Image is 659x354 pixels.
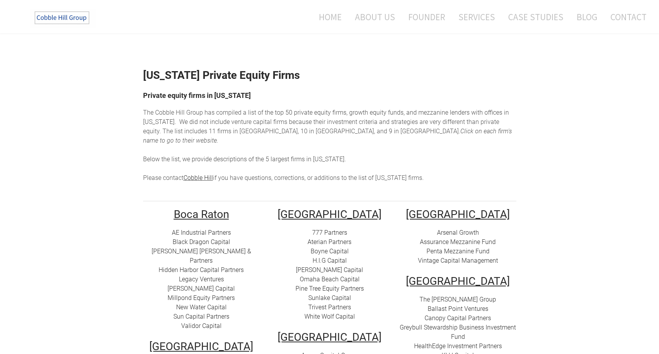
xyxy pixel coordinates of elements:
[168,285,235,292] a: [PERSON_NAME] Capital
[420,296,496,303] a: The [PERSON_NAME] Group
[174,208,229,221] u: Boca Raton
[406,275,510,288] u: [GEOGRAPHIC_DATA]
[304,313,355,320] a: White Wolf Capital
[296,266,363,274] a: [PERSON_NAME] Capital
[308,238,351,246] a: Aterian Partners
[278,208,381,221] u: [GEOGRAPHIC_DATA]
[159,266,244,274] a: Hidden Harbor Capital Partners
[313,257,347,264] a: H.I.G Capital
[179,276,224,283] a: Legacy Ventures
[184,174,213,181] a: Cobble Hill
[605,7,647,27] a: Contact
[307,7,348,27] a: Home
[168,294,235,302] a: Millpond Equity Partners
[152,248,251,264] a: [PERSON_NAME] [PERSON_NAME] & Partners
[143,108,516,183] div: he top 50 private equity firms, growth equity funds, and mezzanine lenders with offices in [US_ST...
[300,276,360,283] a: Omaha Beach Capital
[418,257,498,264] a: Vintage Capital Management
[414,342,502,350] a: HealthEdge Investment Partners
[173,313,229,320] a: Sun Capital Partners
[30,8,96,28] img: The Cobble Hill Group LLC
[571,7,603,27] a: Blog
[295,285,364,292] a: Pine Tree Equity Partners
[181,322,222,330] a: Validor Capital
[502,7,569,27] a: Case Studies
[172,229,231,236] a: AE Industrial Partners
[143,91,251,99] font: Private equity firms in [US_STATE]
[425,314,491,322] a: Canopy Capital Partners
[278,331,381,344] u: [GEOGRAPHIC_DATA]
[420,238,496,246] a: Assurance Mezzanine Fund
[308,303,351,311] a: Trivest Partners
[427,248,489,255] a: Penta Mezzanine Fund
[400,324,516,340] a: Greybull Stewardship Business Investment Fund
[143,174,424,181] span: Please contact if you have questions, corrections, or additions to the list of [US_STATE] firms.
[349,7,401,27] a: About Us
[406,208,510,221] u: ​[GEOGRAPHIC_DATA]
[143,69,300,82] strong: [US_STATE] Private Equity Firms
[149,340,253,353] u: [GEOGRAPHIC_DATA]
[176,303,227,311] a: New Water Capital
[453,7,501,27] a: Services
[143,127,512,144] em: Click on each firm's name to go to their website.
[402,7,451,27] a: Founder
[437,229,479,236] a: Arsenal Growth
[173,238,230,246] a: Black Dragon Capital
[312,229,347,236] a: 777 Partners
[143,109,267,116] span: The Cobble Hill Group has compiled a list of t
[311,248,349,255] a: Boyne Capital
[428,305,488,312] a: Ballast Point Ventures
[143,118,499,135] span: enture capital firms because their investment criteria and strategies are very different than pri...
[308,294,351,302] a: Sunlake Capital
